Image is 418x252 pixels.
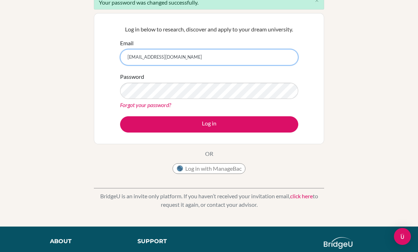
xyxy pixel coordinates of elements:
[120,25,298,34] p: Log in below to research, discover and apply to your dream university.
[394,228,411,245] div: Open Intercom Messenger
[205,150,213,158] p: OR
[173,163,245,174] button: Log in with ManageBac
[50,237,122,246] div: About
[120,116,298,133] button: Log in
[120,39,134,47] label: Email
[324,237,352,249] img: logo_white@2x-f4f0deed5e89b7ecb1c2cc34c3e3d731f90f0f143d5ea2071677605dd97b5244.png
[290,193,313,199] a: click here
[94,192,324,209] p: BridgeU is an invite only platform. If you haven’t received your invitation email, to request it ...
[120,101,171,108] a: Forgot your password?
[137,237,202,246] div: Support
[120,72,144,81] label: Password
